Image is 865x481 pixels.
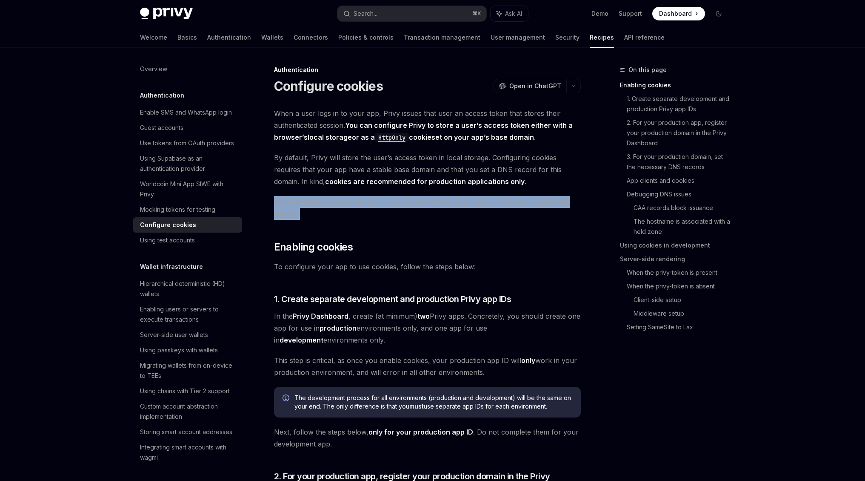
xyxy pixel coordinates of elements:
a: Enabling users or servers to execute transactions [133,302,242,327]
a: Support [619,9,642,18]
a: The hostname is associated with a held zone [634,215,732,239]
a: When the privy-token is present [627,266,732,279]
button: Ask AI [491,6,528,21]
div: Overview [140,64,167,74]
span: Open in ChatGPT [509,82,561,90]
a: Mocking tokens for testing [133,202,242,217]
div: Integrating smart accounts with wagmi [140,442,237,463]
span: Ask AI [505,9,522,18]
a: Debugging DNS issues [627,187,732,201]
h1: Configure cookies [274,78,383,94]
div: Using passkeys with wallets [140,345,218,355]
a: Using test accounts [133,233,242,248]
a: Dashboard [652,7,705,20]
svg: Info [283,395,291,403]
div: Mocking tokens for testing [140,204,215,215]
div: Authentication [274,66,581,74]
button: Open in ChatGPT [494,79,566,93]
span: While developing your integration, you can use Privy’s default setup of local storage to get star... [274,196,581,220]
a: Client-side setup [634,293,732,307]
div: Using test accounts [140,235,195,245]
a: Overview [133,61,242,77]
a: local storage [308,133,352,142]
div: Enabling users or servers to execute transactions [140,304,237,325]
a: Recipes [590,27,614,48]
strong: cookies are recommended for production applications only [325,177,525,186]
a: Custom account abstraction implementation [133,399,242,424]
span: ⌘ K [472,10,481,17]
a: Connectors [294,27,328,48]
div: Hierarchical deterministic (HD) wallets [140,279,237,299]
a: CAA records block issuance [634,201,732,215]
a: Enabling cookies [620,78,732,92]
strong: only [521,356,535,365]
a: Using passkeys with wallets [133,343,242,358]
strong: two [417,312,430,320]
strong: must [409,403,424,410]
a: Enable SMS and WhatsApp login [133,105,242,120]
strong: Privy Dashboard [293,312,348,320]
div: Configure cookies [140,220,196,230]
a: Migrating wallets from on-device to TEEs [133,358,242,383]
strong: only for your production app ID [368,428,473,436]
a: User management [491,27,545,48]
button: Search...⌘K [337,6,486,21]
a: Using chains with Tier 2 support [133,383,242,399]
a: Server-side rendering [620,252,732,266]
div: Use tokens from OAuth providers [140,138,234,148]
a: Middleware setup [634,307,732,320]
span: When a user logs in to your app, Privy issues that user an access token that stores their authent... [274,107,581,143]
a: 1. Create separate development and production Privy app IDs [627,92,732,116]
div: Using chains with Tier 2 support [140,386,230,396]
strong: production [320,324,357,332]
a: Transaction management [404,27,480,48]
h5: Wallet infrastructure [140,262,203,272]
button: Toggle dark mode [712,7,725,20]
a: Guest accounts [133,120,242,135]
span: Next, follow the steps below, . Do not complete them for your development app. [274,426,581,450]
a: Worldcoin Mini App SIWE with Privy [133,176,242,202]
a: Integrating smart accounts with wagmi [133,440,242,465]
div: Enable SMS and WhatsApp login [140,107,232,118]
a: Use tokens from OAuth providers [133,135,242,151]
span: In the , create (at minimum) Privy apps. Concretely, you should create one app for use in environ... [274,310,581,346]
a: Authentication [207,27,251,48]
span: 1. Create separate development and production Privy app IDs [274,293,511,305]
a: Storing smart account addresses [133,424,242,440]
div: Custom account abstraction implementation [140,401,237,422]
a: 2. For your production app, register your production domain in the Privy Dashboard [627,116,732,150]
a: Configure cookies [133,217,242,233]
a: HttpOnlycookie [375,133,431,141]
a: When the privy-token is absent [627,279,732,293]
a: 3. For your production domain, set the necessary DNS records [627,150,732,174]
span: The development process for all environments (production and development) will be the same on you... [294,394,572,411]
span: Enabling cookies [274,240,353,254]
a: Privy Dashboard [293,312,348,321]
img: dark logo [140,8,193,20]
code: HttpOnly [375,133,409,142]
div: Storing smart account addresses [140,427,232,437]
a: Security [555,27,580,48]
span: Dashboard [659,9,692,18]
div: Server-side user wallets [140,330,208,340]
a: API reference [624,27,665,48]
a: Welcome [140,27,167,48]
a: Using Supabase as an authentication provider [133,151,242,176]
span: By default, Privy will store the user’s access token in local storage. Configuring cookies requir... [274,152,581,187]
span: On this page [628,65,667,75]
div: Migrating wallets from on-device to TEEs [140,360,237,381]
a: Wallets [261,27,283,48]
h5: Authentication [140,90,184,101]
a: Using cookies in development [620,239,732,252]
a: Setting SameSite to Lax [627,320,732,334]
span: This step is critical, as once you enable cookies, your production app ID will work in your produ... [274,354,581,378]
a: App clients and cookies [627,174,732,187]
strong: development [280,336,323,344]
div: Worldcoin Mini App SIWE with Privy [140,179,237,199]
strong: You can configure Privy to store a user’s access token either with a browser’s or as a set on you... [274,121,573,142]
a: Policies & controls [338,27,394,48]
div: Guest accounts [140,123,183,133]
a: Demo [591,9,608,18]
a: Server-side user wallets [133,327,242,343]
a: Hierarchical deterministic (HD) wallets [133,276,242,302]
